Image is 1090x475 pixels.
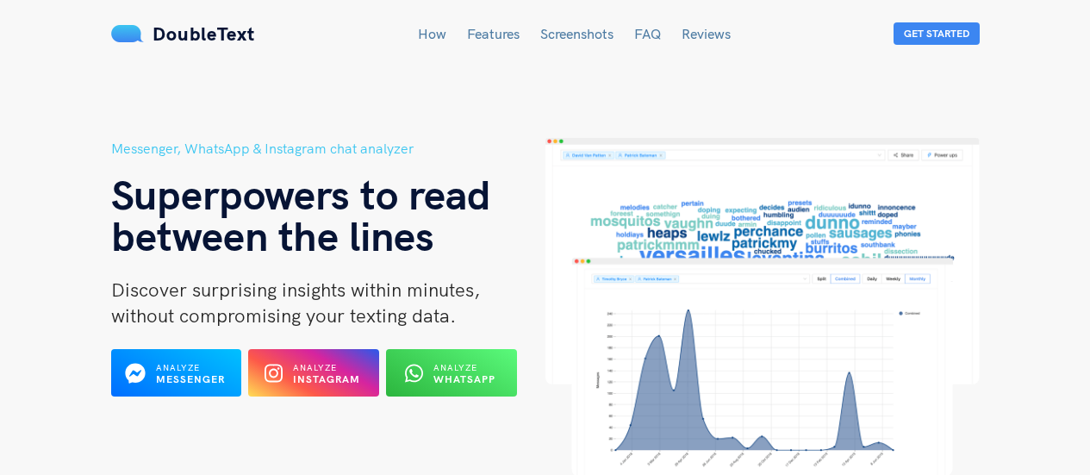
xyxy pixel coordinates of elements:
[111,372,242,387] a: Analyze Messenger
[386,349,517,397] button: Analyze WhatsApp
[894,22,980,45] button: Get Started
[293,372,360,385] b: Instagram
[634,25,661,42] a: FAQ
[248,349,379,397] button: Analyze Instagram
[156,372,225,385] b: Messenger
[433,372,495,385] b: WhatsApp
[111,278,480,302] span: Discover surprising insights within minutes,
[540,25,614,42] a: Screenshots
[386,372,517,387] a: Analyze WhatsApp
[111,209,434,261] span: between the lines
[433,362,477,373] span: Analyze
[156,362,200,373] span: Analyze
[111,303,456,328] span: without compromising your texting data.
[111,349,242,397] button: Analyze Messenger
[111,22,255,46] a: DoubleText
[467,25,520,42] a: Features
[153,22,255,46] span: DoubleText
[418,25,446,42] a: How
[248,372,379,387] a: Analyze Instagram
[111,25,144,42] img: mS3x8y1f88AAAAABJRU5ErkJggg==
[293,362,337,373] span: Analyze
[682,25,731,42] a: Reviews
[111,168,491,220] span: Superpowers to read
[111,138,545,159] h5: Messenger, WhatsApp & Instagram chat analyzer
